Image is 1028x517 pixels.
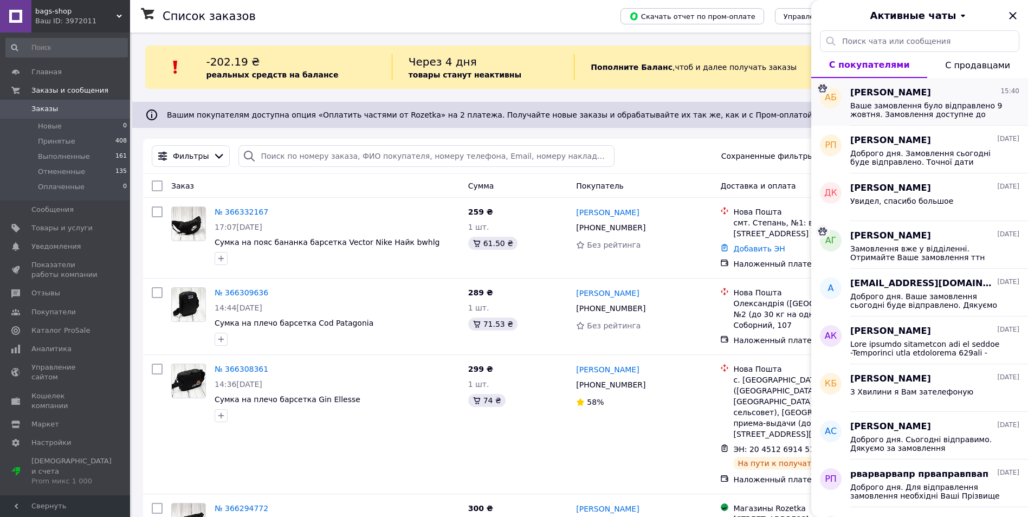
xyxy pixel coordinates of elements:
span: С покупателями [829,60,910,70]
span: Оплаченные [38,182,85,192]
span: [DATE] [997,230,1019,239]
span: 14:44[DATE] [215,303,262,312]
span: 58% [587,398,604,406]
span: [PERSON_NAME] [850,230,931,242]
span: РП [825,139,837,152]
span: Замовлення вже у відділенні. Отримайте Ваше замовлення ттн 20451259087225 [DOMAIN_NAME] [850,244,1004,262]
img: Фото товару [172,288,205,321]
a: № 366332167 [215,208,268,216]
span: Без рейтинга [587,321,641,330]
span: АС [825,425,837,438]
span: -202.19 ₴ [206,55,260,68]
span: рп [825,473,837,486]
div: , чтоб и далее получать заказы [574,54,872,80]
b: реальных средств на балансе [206,70,338,79]
button: С покупателями [811,52,927,78]
input: Поиск чата или сообщения [820,30,1019,52]
span: Заказы и сообщения [31,86,108,95]
a: Сумка на плечо барсетка Gin Ellesse [215,395,360,404]
span: 15:40 [1000,87,1019,96]
button: АГ[PERSON_NAME][DATE]Замовлення вже у відділенні. Отримайте Ваше замовлення ттн 20451259087225 [D... [811,221,1028,269]
img: Фото товару [172,364,205,398]
span: 135 [115,167,127,177]
a: [PERSON_NAME] [576,207,639,218]
span: 1 шт. [468,380,489,389]
button: Управление статусами [775,8,877,24]
div: Наложенный платеж [733,335,884,346]
span: [DATE] [997,373,1019,382]
span: Покупатель [576,182,624,190]
span: Через 4 дня [409,55,477,68]
a: Фото товару [171,206,206,241]
span: Главная [31,67,62,77]
span: Увидел, спасибо большое [850,197,953,205]
span: АБ [825,92,837,104]
span: [PERSON_NAME] [850,373,931,385]
span: Показатели работы компании [31,260,100,280]
a: Добавить ЭН [733,244,785,253]
span: 3 Хвилини я Вам зателефоную [850,387,973,396]
span: 161 [115,152,127,161]
span: 299 ₴ [468,365,493,373]
div: 71.53 ₴ [468,318,518,331]
button: РП[PERSON_NAME][DATE]Доброго дня. Замовлення сьогодні буде відправлено. Точної дати прибуття до [... [811,126,1028,173]
span: 289 ₴ [468,288,493,297]
button: КБ[PERSON_NAME][DATE]3 Хвилини я Вам зателефоную [811,364,1028,412]
span: Сохраненные фильтры: [721,151,816,161]
span: 300 ₴ [468,504,493,513]
img: :exclamation: [167,59,184,75]
button: Скачать отчет по пром-оплате [620,8,764,24]
span: Управление сайтом [31,363,100,382]
span: Заказы [31,104,58,114]
span: 0 [123,121,127,131]
span: ДК [824,187,837,199]
b: Пополните Баланс [591,63,673,72]
span: [PHONE_NUMBER] [576,380,645,389]
button: a[EMAIL_ADDRESS][DOMAIN_NAME][DATE]Доброго дня. Ваше замовлення сьогодні буде відправлено. Дякуєм... [811,269,1028,316]
div: 61.50 ₴ [468,237,518,250]
span: [PERSON_NAME] [850,325,931,338]
a: Сумка на пояс бананка барсетка Vector Nike Найк bwhlg [215,238,439,247]
span: 14:36[DATE] [215,380,262,389]
button: Активные чаты [842,9,998,23]
div: Наложенный платеж [733,474,884,485]
button: Закрыть [1006,9,1019,22]
span: Заказ [171,182,194,190]
div: Нова Пошта [733,287,884,298]
span: Принятые [38,137,75,146]
span: 408 [115,137,127,146]
span: Доброго дня. Замовлення сьогодні буде відправлено. Точної дати прибуття до [GEOGRAPHIC_DATA] міст... [850,149,1004,166]
span: Без рейтинга [587,241,641,249]
button: С продавцами [927,52,1028,78]
span: 1 шт. [468,303,489,312]
span: ЭН: 20 4512 6914 5157 [733,445,824,454]
span: Управление статусами [784,12,869,21]
span: 0 [123,182,127,192]
span: Доброго дня. Для відправлення замовлення необхідні Ваші Прізвище та і'мя. [DOMAIN_NAME] [850,483,1004,500]
div: Нова Пошта [733,206,884,217]
span: [DATE] [997,468,1019,477]
span: С продавцами [945,60,1010,70]
span: Активные чаты [870,9,956,23]
span: Отмененные [38,167,85,177]
img: Фото товару [172,207,205,241]
a: Фото товару [171,364,206,398]
span: Новые [38,121,62,131]
a: Сумка на плечо барсетка Cod Patagonia [215,319,373,327]
span: [DATE] [997,134,1019,144]
span: Настройки [31,438,71,448]
a: № 366294772 [215,504,268,513]
span: Кошелек компании [31,391,100,411]
div: 74 ₴ [468,394,506,407]
span: Доброго дня. Ваше замовлення сьогодні буде відправлено. Дякуємо за замовлення [850,292,1004,309]
a: Фото товару [171,287,206,322]
span: [EMAIL_ADDRESS][DOMAIN_NAME] [850,277,995,290]
div: Наложенный платеж [733,258,884,269]
button: АБ[PERSON_NAME]15:40Ваше замовлення було відправлено 9 жовтня. Замовлення доступне до отримання т... [811,78,1028,126]
span: [PHONE_NUMBER] [576,304,645,313]
span: Маркет [31,419,59,429]
span: Аналитика [31,344,72,354]
span: КБ [825,378,837,390]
